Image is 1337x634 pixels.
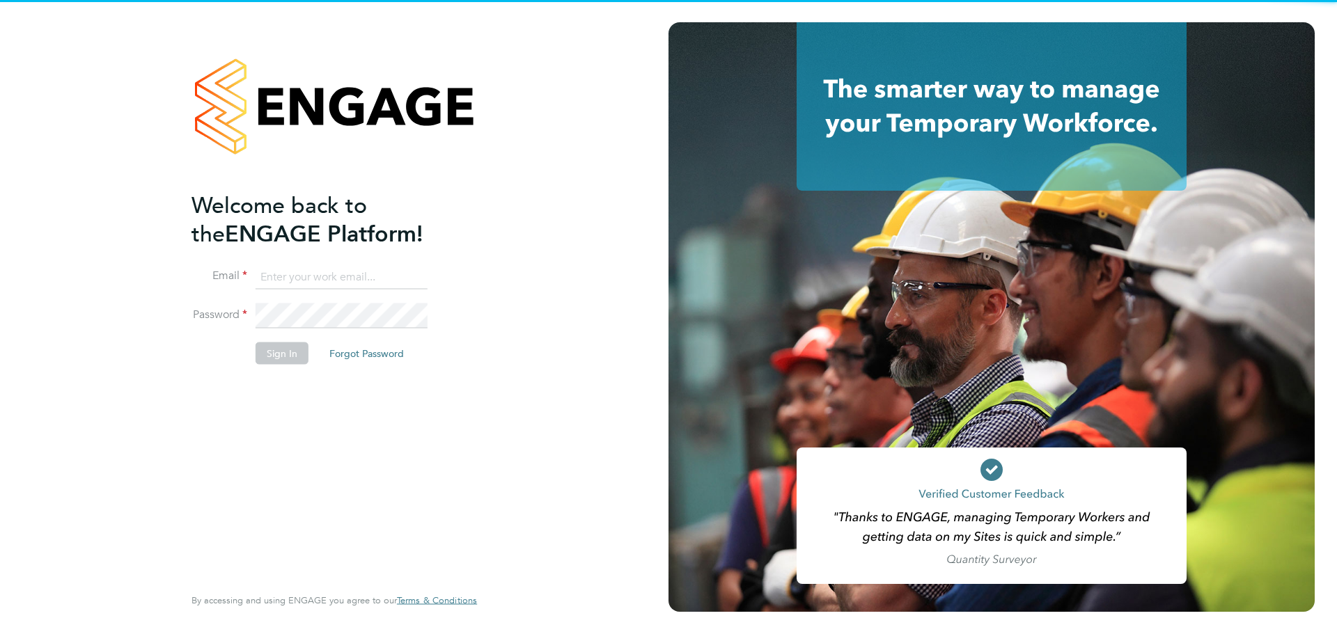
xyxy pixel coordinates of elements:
span: Welcome back to the [191,191,367,247]
span: By accessing and using ENGAGE you agree to our [191,594,477,606]
input: Enter your work email... [256,264,428,290]
button: Forgot Password [318,342,415,365]
a: Terms & Conditions [397,595,477,606]
label: Email [191,269,247,283]
button: Sign In [256,342,308,365]
h2: ENGAGE Platform! [191,191,463,248]
label: Password [191,308,247,322]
